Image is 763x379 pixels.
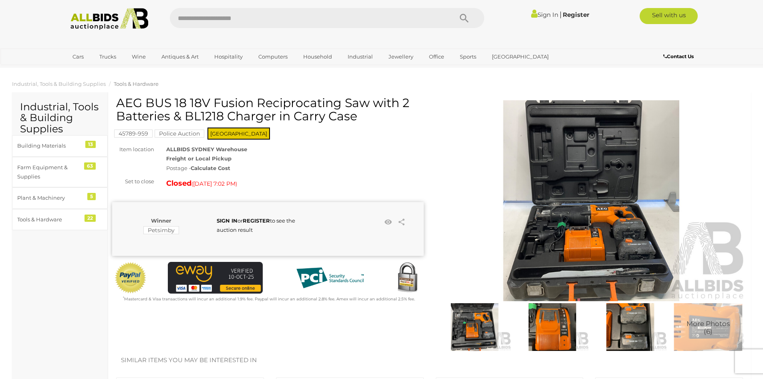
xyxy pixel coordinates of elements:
mark: 45789-959 [114,130,153,138]
mark: Petsimby [143,226,179,234]
a: [GEOGRAPHIC_DATA] [487,50,554,63]
li: Watch this item [382,216,394,228]
a: Register [563,11,589,18]
span: More Photos (6) [686,320,730,335]
img: AEG BUS 18 18V Fusion Reciprocating Saw with 2 Batteries & BL1218 Charger in Carry Case [593,303,667,351]
a: Contact Us [663,52,696,61]
img: Secured by Rapid SSL [391,262,423,294]
div: Item location [106,145,160,154]
span: [DATE] 7:02 PM [193,180,236,187]
div: Farm Equipment & Supplies [17,163,83,182]
h2: Industrial, Tools & Building Supplies [20,101,100,135]
div: Building Materials [17,141,83,150]
strong: ALLBIDS SYDNEY Warehouse [166,146,247,152]
b: Contact Us [663,53,694,59]
a: Household [298,50,337,63]
a: Sign In [531,11,558,18]
span: or to see the auction result [217,217,295,233]
img: eWAY Payment Gateway [168,262,263,294]
a: More Photos(6) [671,303,745,351]
b: Winner [151,217,171,224]
a: Sports [455,50,481,63]
a: SIGN IN [217,217,238,224]
a: Industrial [342,50,378,63]
a: Farm Equipment & Supplies 63 [12,157,108,188]
a: Antiques & Art [156,50,204,63]
a: Jewellery [383,50,419,63]
div: 22 [85,215,96,222]
div: Tools & Hardware [17,215,83,224]
a: Trucks [94,50,121,63]
a: Computers [253,50,293,63]
h2: Similar items you may be interested in [121,357,738,364]
a: Building Materials 13 [12,135,108,156]
span: [GEOGRAPHIC_DATA] [207,128,270,140]
a: Tools & Hardware 22 [12,209,108,230]
div: Postage - [166,164,424,173]
mark: Police Auction [155,130,204,138]
a: Industrial, Tools & Building Supplies [12,81,106,87]
strong: Closed [166,179,191,188]
div: Set to close [106,177,160,186]
img: AEG BUS 18 18V Fusion Reciprocating Saw with 2 Batteries & BL1218 Charger in Carry Case [515,303,589,351]
span: | [560,10,562,19]
h1: AEG BUS 18 18V Fusion Reciprocating Saw with 2 Batteries & BL1218 Charger in Carry Case [116,96,422,123]
a: REGISTER [243,217,270,224]
strong: Freight or Local Pickup [166,155,232,162]
a: Plant & Machinery 5 [12,187,108,209]
div: Plant & Machinery [17,193,83,203]
button: Search [444,8,484,28]
a: Wine [127,50,151,63]
strong: Calculate Cost [191,165,230,171]
img: Official PayPal Seal [114,262,147,294]
img: Allbids.com.au [66,8,153,30]
a: Office [424,50,449,63]
img: AEG BUS 18 18V Fusion Reciprocating Saw with 2 Batteries & BL1218 Charger in Carry Case [671,303,745,351]
small: Mastercard & Visa transactions will incur an additional 1.9% fee. Paypal will incur an additional... [123,296,415,302]
img: PCI DSS compliant [290,262,370,294]
a: Cars [67,50,89,63]
div: 13 [85,141,96,148]
a: Police Auction [155,130,204,137]
a: Hospitality [209,50,248,63]
img: AEG BUS 18 18V Fusion Reciprocating Saw with 2 Batteries & BL1218 Charger in Carry Case [438,303,511,351]
img: AEG BUS 18 18V Fusion Reciprocating Saw with 2 Batteries & BL1218 Charger in Carry Case [436,100,747,301]
a: 45789-959 [114,130,153,137]
a: Sell with us [640,8,698,24]
span: ( ) [191,180,237,187]
div: 5 [87,193,96,200]
a: Tools & Hardware [114,81,159,87]
div: 63 [84,162,96,170]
